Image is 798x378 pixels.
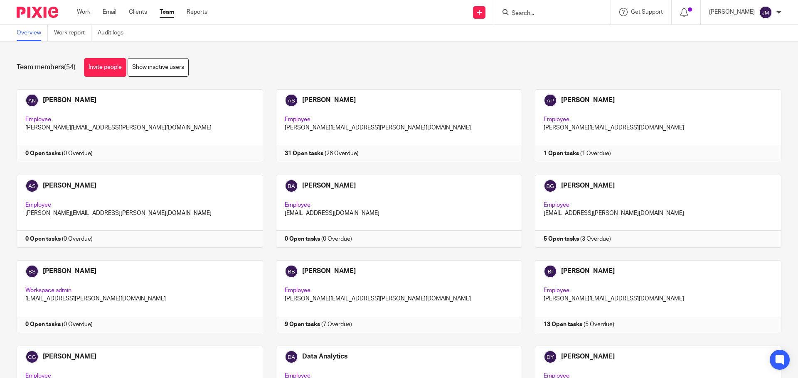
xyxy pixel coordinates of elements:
a: Invite people [84,58,126,77]
a: Work report [54,25,91,41]
span: Get Support [631,9,663,15]
p: [PERSON_NAME] [709,8,755,16]
a: Show inactive users [128,58,189,77]
img: Pixie [17,7,58,18]
a: Audit logs [98,25,130,41]
input: Search [511,10,586,17]
a: Clients [129,8,147,16]
a: Email [103,8,116,16]
a: Overview [17,25,48,41]
a: Reports [187,8,207,16]
span: (54) [64,64,76,71]
h1: Team members [17,63,76,72]
a: Work [77,8,90,16]
a: Team [160,8,174,16]
img: svg%3E [759,6,772,19]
